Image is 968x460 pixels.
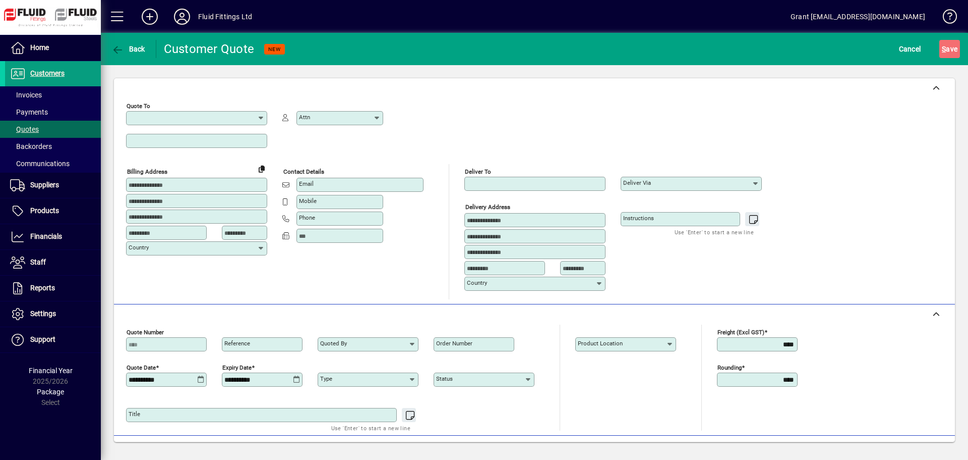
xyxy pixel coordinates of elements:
span: Support [30,335,55,343]
mat-label: Country [467,279,487,286]
span: Reports [30,284,55,292]
mat-label: Country [129,244,149,251]
mat-label: Email [299,180,314,187]
span: Backorders [10,142,52,150]
span: Package [37,388,64,396]
span: Cancel [899,41,921,57]
button: Copy to Delivery address [254,161,270,177]
mat-label: Deliver To [465,168,491,175]
a: Quotes [5,121,101,138]
mat-label: Reference [224,340,250,347]
mat-label: Quoted by [320,340,347,347]
a: Settings [5,301,101,327]
a: Support [5,327,101,352]
span: Home [30,43,49,52]
div: Grant [EMAIL_ADDRESS][DOMAIN_NAME] [791,9,925,25]
mat-label: Attn [299,114,310,121]
span: ave [942,41,957,57]
a: Suppliers [5,173,101,198]
div: Fluid Fittings Ltd [198,9,252,25]
a: Products [5,198,101,224]
button: Cancel [896,40,924,58]
mat-label: Instructions [623,215,654,222]
mat-label: Quote number [127,328,164,335]
span: Customers [30,69,65,77]
span: S [942,45,946,53]
a: Invoices [5,86,101,104]
mat-label: Deliver via [623,179,651,186]
div: Customer Quote [164,41,255,57]
mat-label: Quote date [127,364,156,371]
span: Products [30,207,59,215]
span: Financial Year [29,367,73,375]
span: Staff [30,258,46,266]
span: NEW [268,46,281,53]
button: Save [939,40,960,58]
a: Knowledge Base [935,2,955,35]
span: Invoices [10,91,42,99]
span: Financials [30,232,62,240]
mat-label: Product location [578,340,623,347]
mat-hint: Use 'Enter' to start a new line [675,226,754,238]
mat-label: Rounding [717,364,742,371]
a: Reports [5,276,101,301]
mat-label: Order number [436,340,472,347]
span: Product [886,441,927,457]
mat-hint: Use 'Enter' to start a new line [331,422,410,434]
mat-label: Type [320,375,332,382]
span: Suppliers [30,181,59,189]
a: Home [5,35,101,61]
a: Staff [5,250,101,275]
span: Quotes [10,125,39,133]
span: Settings [30,310,56,318]
mat-label: Freight (excl GST) [717,328,764,335]
a: Backorders [5,138,101,155]
span: Communications [10,160,70,168]
a: Financials [5,224,101,249]
button: Product [881,440,932,458]
span: Payments [10,108,48,116]
mat-label: Quote To [127,103,150,110]
mat-label: Title [129,411,140,418]
a: Payments [5,104,101,121]
app-page-header-button: Back [101,40,156,58]
mat-label: Expiry date [222,364,252,371]
button: Back [109,40,148,58]
span: Back [111,45,145,53]
button: Add [134,8,166,26]
mat-label: Status [436,375,453,382]
mat-label: Mobile [299,197,317,205]
button: Profile [166,8,198,26]
mat-label: Phone [299,214,315,221]
a: Communications [5,155,101,172]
